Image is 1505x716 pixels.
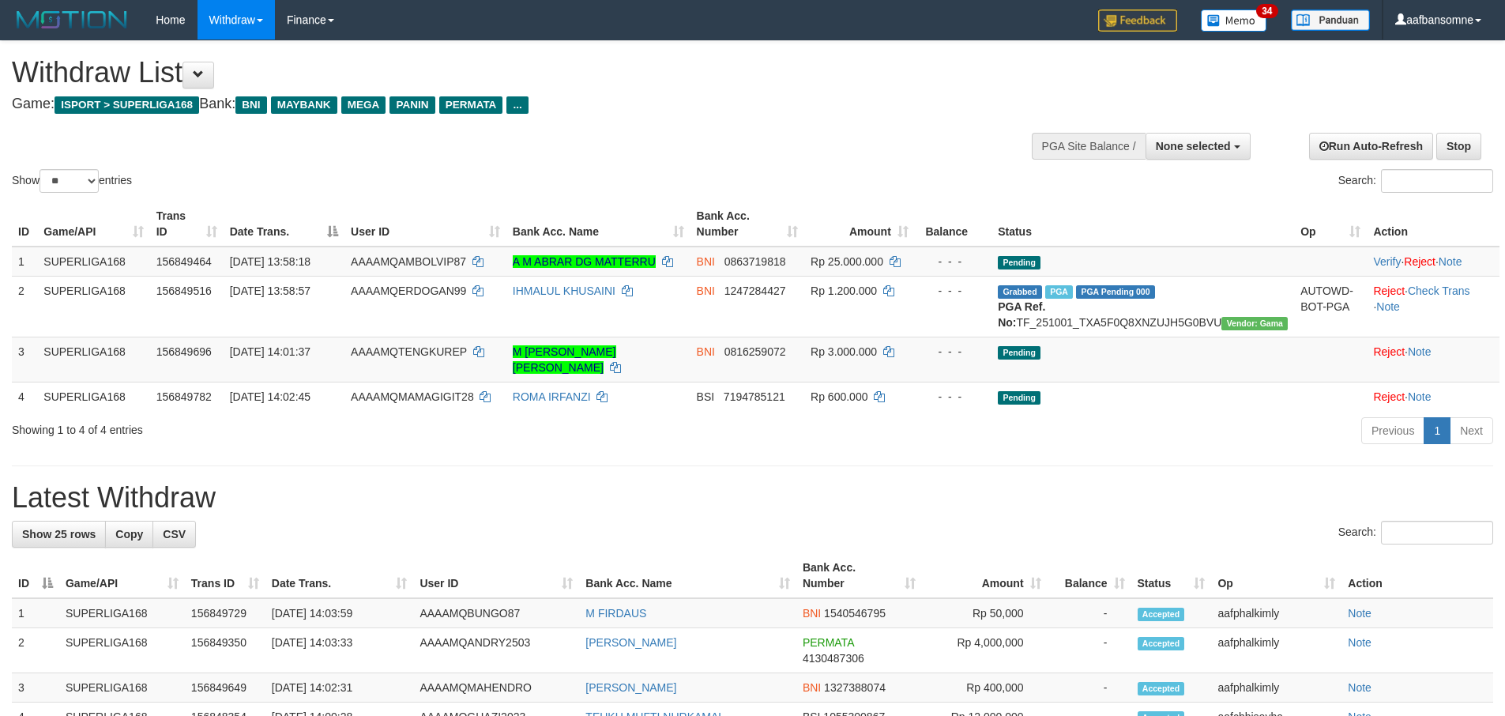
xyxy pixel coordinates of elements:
th: Game/API: activate to sort column ascending [59,553,185,598]
th: Balance: activate to sort column ascending [1048,553,1131,598]
td: · [1367,337,1499,382]
img: panduan.png [1291,9,1370,31]
th: Bank Acc. Name: activate to sort column ascending [579,553,796,598]
td: 1 [12,247,37,277]
span: Copy [115,528,143,541]
td: 1 [12,598,59,628]
a: Reject [1373,345,1405,358]
th: Bank Acc. Number: activate to sort column ascending [690,202,804,247]
th: Amount: activate to sort column ascending [804,202,915,247]
img: MOTION_logo.png [12,8,132,32]
td: 2 [12,276,37,337]
td: AAAAMQMAHENDRO [413,673,579,703]
td: AAAAMQANDRY2503 [413,628,579,673]
td: · [1367,382,1499,411]
td: 3 [12,337,37,382]
a: Reject [1373,390,1405,403]
td: SUPERLIGA168 [37,382,149,411]
input: Search: [1381,169,1493,193]
td: AUTOWD-BOT-PGA [1294,276,1367,337]
span: Copy 0863719818 to clipboard [724,255,786,268]
span: AAAAMQMAMAGIGIT28 [351,390,474,403]
a: Note [1439,255,1462,268]
img: Feedback.jpg [1098,9,1177,32]
a: ROMA IRFANZI [513,390,591,403]
span: 34 [1256,4,1277,18]
th: Game/API: activate to sort column ascending [37,202,149,247]
span: BNI [803,607,821,620]
td: Rp 400,000 [922,673,1048,703]
span: BNI [803,681,821,694]
td: SUPERLIGA168 [37,337,149,382]
a: Verify [1373,255,1401,268]
a: Note [1348,636,1371,649]
span: Copy 1247284427 to clipboard [724,285,786,297]
td: SUPERLIGA168 [59,628,185,673]
span: PERMATA [439,96,503,114]
span: BNI [697,255,715,268]
span: Copy 7194785121 to clipboard [724,390,785,403]
h4: Game: Bank: [12,96,988,112]
a: M FIRDAUS [585,607,646,620]
label: Search: [1338,521,1493,545]
div: Showing 1 to 4 of 4 entries [12,416,615,438]
a: M [PERSON_NAME] [PERSON_NAME] [513,345,616,374]
h1: Withdraw List [12,57,988,89]
a: 1 [1424,417,1450,444]
select: Showentries [40,169,99,193]
a: Run Auto-Refresh [1309,133,1433,160]
span: Copy 1327388074 to clipboard [824,681,886,694]
span: [DATE] 13:58:57 [230,285,310,297]
span: Pending [998,256,1040,269]
span: BNI [235,96,266,114]
td: SUPERLIGA168 [59,598,185,628]
td: 156849729 [185,598,265,628]
th: Op: activate to sort column ascending [1211,553,1341,598]
td: SUPERLIGA168 [37,247,149,277]
th: Bank Acc. Number: activate to sort column ascending [796,553,922,598]
span: 156849782 [156,390,212,403]
span: None selected [1156,140,1231,153]
a: Stop [1436,133,1481,160]
input: Search: [1381,521,1493,545]
td: 156849649 [185,673,265,703]
th: Balance [915,202,991,247]
th: Bank Acc. Name: activate to sort column ascending [506,202,690,247]
span: Vendor URL: https://trx31.1velocity.biz [1221,317,1288,330]
span: MAYBANK [271,96,337,114]
span: AAAAMQERDOGAN99 [351,285,466,297]
span: Copy 4130487306 to clipboard [803,652,864,665]
th: ID: activate to sort column descending [12,553,59,598]
span: AAAAMQAMBOLVIP87 [351,255,466,268]
span: Pending [998,391,1040,405]
span: BNI [697,285,715,297]
td: AAAAMQBUNGO87 [413,598,579,628]
th: Action [1341,553,1493,598]
span: CSV [163,528,186,541]
td: [DATE] 14:03:33 [265,628,414,673]
td: 4 [12,382,37,411]
td: TF_251001_TXA5F0Q8XNZUJH5G0BVU [991,276,1294,337]
div: PGA Site Balance / [1032,133,1146,160]
span: Rp 25.000.000 [811,255,883,268]
span: ... [506,96,528,114]
label: Show entries [12,169,132,193]
td: SUPERLIGA168 [59,673,185,703]
td: - [1048,598,1131,628]
b: PGA Ref. No: [998,300,1045,329]
a: Reject [1404,255,1435,268]
span: PANIN [389,96,435,114]
td: - [1048,628,1131,673]
span: Marked by aafchhiseyha [1045,285,1073,299]
td: aafphalkimly [1211,598,1341,628]
td: Rp 50,000 [922,598,1048,628]
td: 156849350 [185,628,265,673]
span: 156849516 [156,285,212,297]
th: Status: activate to sort column ascending [1131,553,1212,598]
a: Note [1348,607,1371,620]
button: None selected [1146,133,1251,160]
th: Amount: activate to sort column ascending [922,553,1048,598]
td: · · [1367,276,1499,337]
span: Grabbed [998,285,1042,299]
div: - - - [921,389,985,405]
